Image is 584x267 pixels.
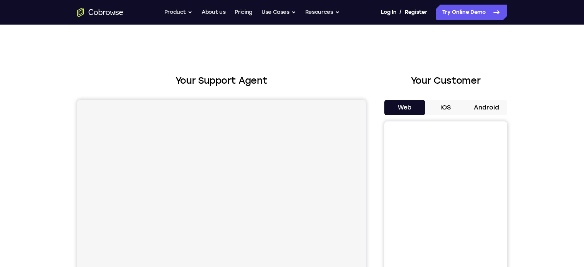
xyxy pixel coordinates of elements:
[384,100,425,115] button: Web
[425,100,466,115] button: iOS
[164,5,193,20] button: Product
[235,5,252,20] a: Pricing
[305,5,340,20] button: Resources
[381,5,396,20] a: Log In
[466,100,507,115] button: Android
[261,5,296,20] button: Use Cases
[202,5,225,20] a: About us
[384,74,507,88] h2: Your Customer
[77,74,366,88] h2: Your Support Agent
[405,5,427,20] a: Register
[77,8,123,17] a: Go to the home page
[399,8,402,17] span: /
[436,5,507,20] a: Try Online Demo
